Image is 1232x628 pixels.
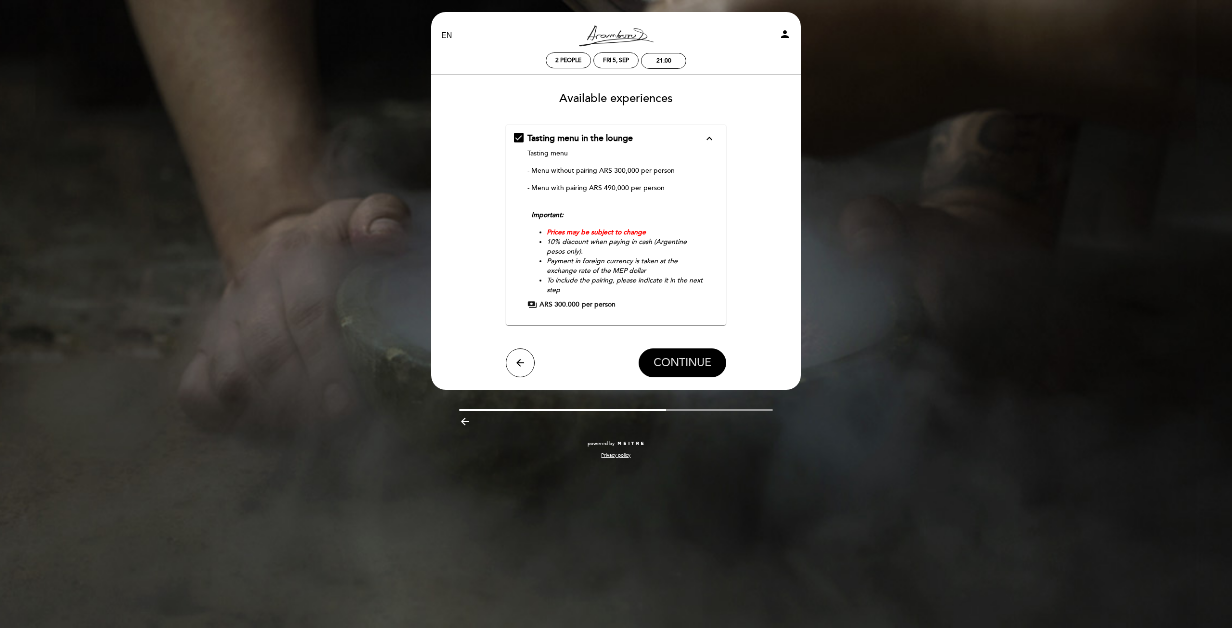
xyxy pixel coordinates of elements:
i: arrow_back [514,357,526,369]
button: CONTINUE [639,348,726,377]
em: Important: [531,211,564,219]
button: expand_less [701,132,718,145]
span: per person [582,300,616,309]
span: 2 people [555,57,581,64]
span: Tasting menu in the lounge [527,133,633,143]
md-checkbox: Tasting menu in the lounge expand_less Tasting menu - Menu without pairing ARS 300,000 per person... [514,132,719,309]
span: CONTINUE [654,356,711,370]
p: - Menu with pairing ARS 490,000 per person [527,183,704,203]
a: [PERSON_NAME] Resto [556,23,676,49]
div: Fri 5, Sep [603,57,629,64]
em: Prices may be subject to change [547,228,646,236]
em: 10% discount when paying in cash (Argentine pesos only). [547,238,687,256]
span: powered by [588,440,615,447]
a: powered by [588,440,644,447]
em: Payment in foreign currency is taken at the exchange rate of the MEP dollar [547,257,678,275]
span: payments [527,300,537,309]
img: MEITRE [617,441,644,446]
p: - Menu without pairing ARS 300,000 per person [527,166,704,176]
p: Tasting menu [527,149,704,158]
button: arrow_back [506,348,535,377]
button: person [779,28,791,43]
i: expand_less [704,133,715,144]
a: Privacy policy [601,452,630,459]
span: Available experiences [559,91,673,105]
div: 21:00 [656,57,671,64]
em: To include the pairing, please indicate it in the next step [547,276,703,294]
i: arrow_backward [459,416,471,427]
span: ARS 300.000 [539,300,579,309]
i: person [779,28,791,40]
